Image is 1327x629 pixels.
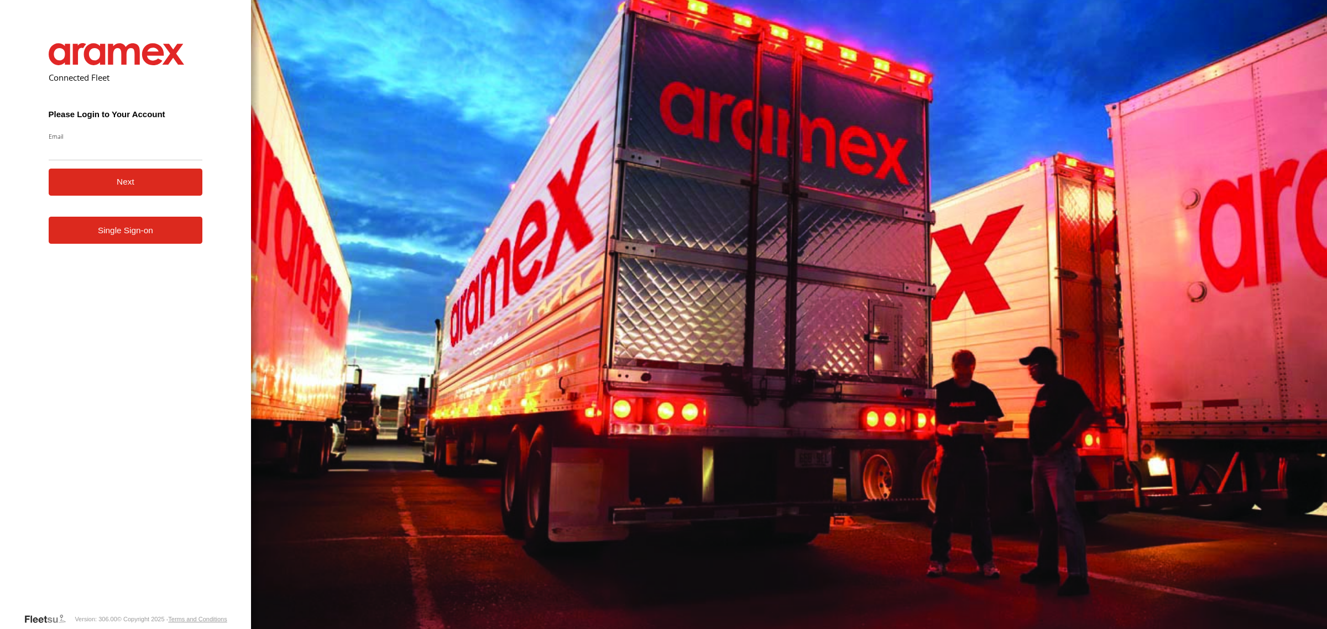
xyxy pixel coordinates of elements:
[49,109,203,119] h3: Please Login to Your Account
[49,72,203,83] h2: Connected Fleet
[168,616,227,622] a: Terms and Conditions
[75,616,117,622] div: Version: 306.00
[49,217,203,244] a: Single Sign-on
[49,43,185,65] img: Aramex
[117,616,227,622] div: © Copyright 2025 -
[49,169,203,196] button: Next
[49,132,203,140] label: Email
[24,614,75,625] a: Visit our Website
